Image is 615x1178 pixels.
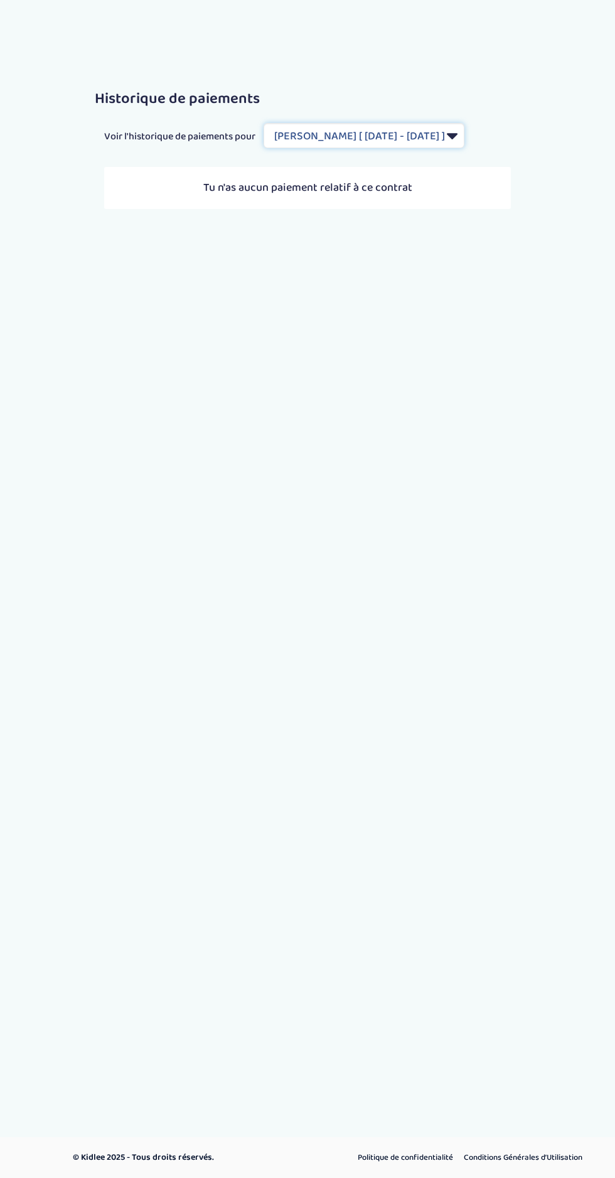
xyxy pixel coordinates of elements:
[104,129,255,144] span: Voir l'historique de paiements pour
[459,1150,587,1166] a: Conditions Générales d’Utilisation
[73,1151,316,1164] p: © Kidlee 2025 - Tous droits réservés.
[95,91,520,107] h3: Historique de paiements
[117,179,498,196] p: Tu n'as aucun paiement relatif à ce contrat
[353,1150,457,1166] a: Politique de confidentialité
